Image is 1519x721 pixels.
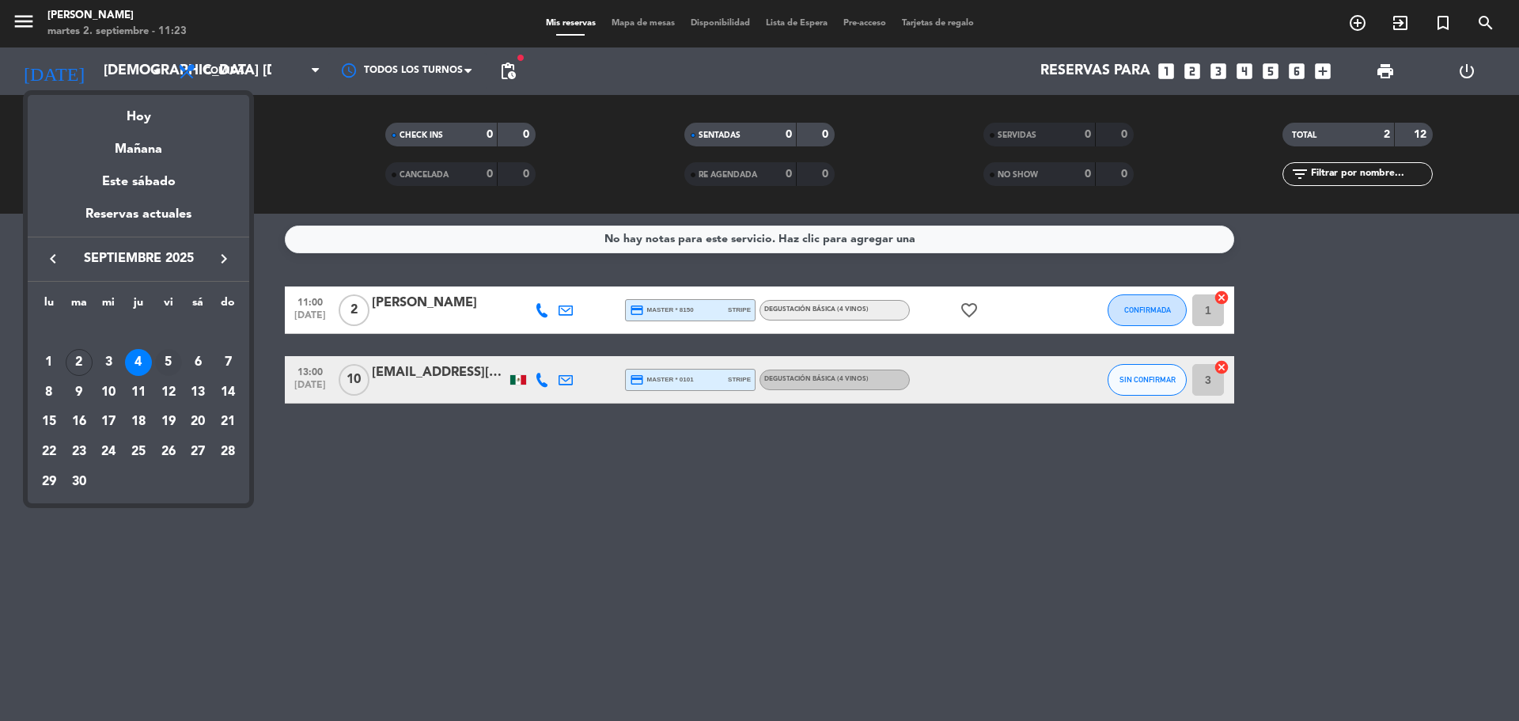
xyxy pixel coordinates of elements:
[34,378,64,408] td: 8 de septiembre de 2025
[155,379,182,406] div: 12
[123,294,153,318] th: jueves
[34,407,64,437] td: 15 de septiembre de 2025
[184,378,214,408] td: 13 de septiembre de 2025
[64,347,94,378] td: 2 de septiembre de 2025
[153,294,184,318] th: viernes
[64,378,94,408] td: 9 de septiembre de 2025
[155,349,182,376] div: 5
[39,249,67,269] button: keyboard_arrow_left
[44,249,63,268] i: keyboard_arrow_left
[184,294,214,318] th: sábado
[184,379,211,406] div: 13
[95,379,122,406] div: 10
[28,95,249,127] div: Hoy
[155,438,182,465] div: 26
[214,379,241,406] div: 14
[125,379,152,406] div: 11
[66,408,93,435] div: 16
[184,438,211,465] div: 27
[93,437,123,467] td: 24 de septiembre de 2025
[184,437,214,467] td: 27 de septiembre de 2025
[64,467,94,497] td: 30 de septiembre de 2025
[36,438,63,465] div: 22
[184,349,211,376] div: 6
[95,438,122,465] div: 24
[153,437,184,467] td: 26 de septiembre de 2025
[210,249,238,269] button: keyboard_arrow_right
[213,437,243,467] td: 28 de septiembre de 2025
[95,349,122,376] div: 3
[34,347,64,378] td: 1 de septiembre de 2025
[34,467,64,497] td: 29 de septiembre de 2025
[95,408,122,435] div: 17
[64,407,94,437] td: 16 de septiembre de 2025
[34,437,64,467] td: 22 de septiembre de 2025
[36,379,63,406] div: 8
[66,469,93,495] div: 30
[36,408,63,435] div: 15
[66,438,93,465] div: 23
[123,437,153,467] td: 25 de septiembre de 2025
[36,349,63,376] div: 1
[153,407,184,437] td: 19 de septiembre de 2025
[213,347,243,378] td: 7 de septiembre de 2025
[28,204,249,237] div: Reservas actuales
[66,349,93,376] div: 2
[125,408,152,435] div: 18
[123,407,153,437] td: 18 de septiembre de 2025
[93,378,123,408] td: 10 de septiembre de 2025
[125,349,152,376] div: 4
[64,294,94,318] th: martes
[214,408,241,435] div: 21
[64,437,94,467] td: 23 de septiembre de 2025
[67,249,210,269] span: septiembre 2025
[155,408,182,435] div: 19
[66,379,93,406] div: 9
[213,294,243,318] th: domingo
[213,378,243,408] td: 14 de septiembre de 2025
[123,347,153,378] td: 4 de septiembre de 2025
[93,407,123,437] td: 17 de septiembre de 2025
[214,349,241,376] div: 7
[213,407,243,437] td: 21 de septiembre de 2025
[93,347,123,378] td: 3 de septiembre de 2025
[214,438,241,465] div: 28
[125,438,152,465] div: 25
[28,127,249,160] div: Mañana
[184,407,214,437] td: 20 de septiembre de 2025
[153,347,184,378] td: 5 de septiembre de 2025
[34,317,243,347] td: SEP.
[28,160,249,204] div: Este sábado
[184,347,214,378] td: 6 de septiembre de 2025
[184,408,211,435] div: 20
[36,469,63,495] div: 29
[214,249,233,268] i: keyboard_arrow_right
[123,378,153,408] td: 11 de septiembre de 2025
[93,294,123,318] th: miércoles
[153,378,184,408] td: 12 de septiembre de 2025
[34,294,64,318] th: lunes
